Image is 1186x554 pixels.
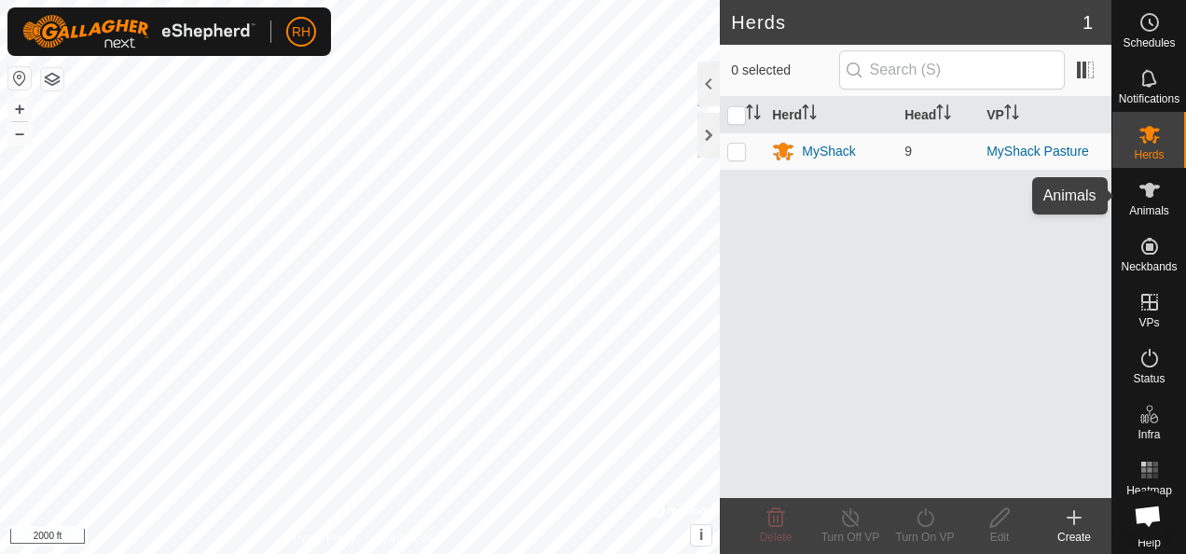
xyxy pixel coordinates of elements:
[731,61,838,80] span: 0 selected
[292,22,310,42] span: RH
[1138,429,1160,440] span: Infra
[1004,107,1019,122] p-sorticon: Activate to sort
[1083,8,1093,36] span: 1
[1129,205,1169,216] span: Animals
[1123,491,1173,541] div: Open chat
[936,107,951,122] p-sorticon: Activate to sort
[813,529,888,546] div: Turn Off VP
[802,107,817,122] p-sorticon: Activate to sort
[1037,529,1111,546] div: Create
[986,144,1089,159] a: MyShack Pasture
[1134,149,1164,160] span: Herds
[1121,261,1177,272] span: Neckbands
[1133,373,1165,384] span: Status
[731,11,1083,34] h2: Herds
[888,529,962,546] div: Turn On VP
[979,97,1111,133] th: VP
[1138,537,1161,548] span: Help
[8,67,31,90] button: Reset Map
[765,97,897,133] th: Herd
[962,529,1037,546] div: Edit
[699,527,703,543] span: i
[1138,317,1159,328] span: VPs
[904,144,912,159] span: 9
[1119,93,1179,104] span: Notifications
[41,68,63,90] button: Map Layers
[760,531,793,544] span: Delete
[839,50,1065,90] input: Search (S)
[379,530,434,547] a: Contact Us
[1126,485,1172,496] span: Heatmap
[897,97,979,133] th: Head
[1123,37,1175,48] span: Schedules
[8,122,31,145] button: –
[746,107,761,122] p-sorticon: Activate to sort
[22,15,255,48] img: Gallagher Logo
[286,530,356,547] a: Privacy Policy
[8,98,31,120] button: +
[802,142,856,161] div: MyShack
[691,525,711,546] button: i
